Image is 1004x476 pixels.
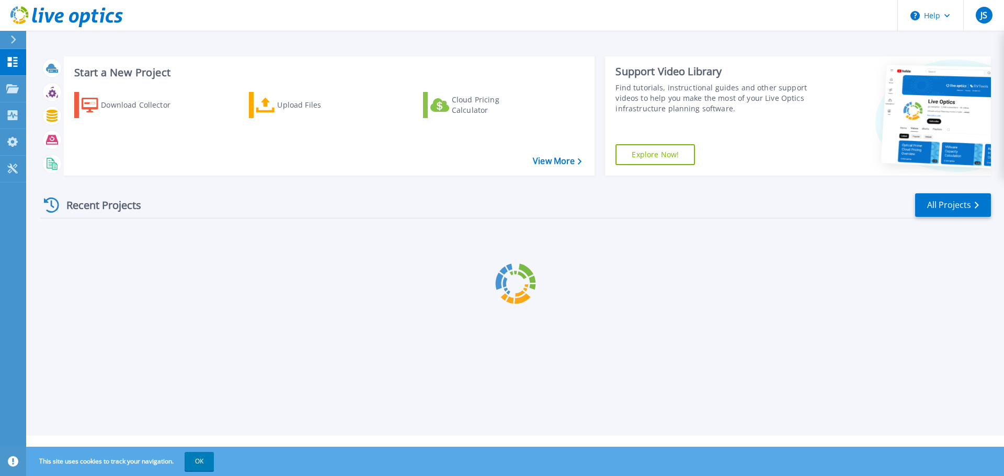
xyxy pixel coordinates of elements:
div: Support Video Library [615,65,812,78]
div: Upload Files [277,95,361,115]
div: Download Collector [101,95,185,115]
span: This site uses cookies to track your navigation. [29,452,214,471]
a: View More [533,156,581,166]
a: Upload Files [249,92,366,118]
div: Find tutorials, instructional guides and other support videos to help you make the most of your L... [615,83,812,114]
div: Recent Projects [40,192,155,218]
a: Cloud Pricing Calculator [423,92,540,118]
h3: Start a New Project [74,67,581,78]
a: Download Collector [74,92,191,118]
a: All Projects [915,193,991,217]
span: JS [980,11,987,19]
a: Explore Now! [615,144,695,165]
div: Cloud Pricing Calculator [452,95,535,115]
button: OK [185,452,214,471]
